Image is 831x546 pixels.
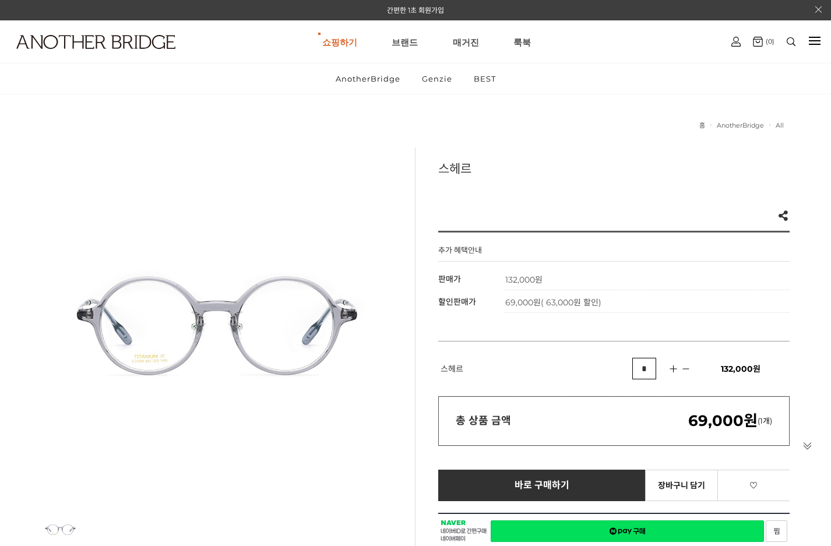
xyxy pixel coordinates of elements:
h3: 스헤르 [438,159,790,177]
a: AnotherBridge [326,64,410,94]
img: logo [16,35,175,49]
a: Genzie [412,64,462,94]
td: 스헤르 [438,341,632,396]
strong: 총 상품 금액 [456,414,511,427]
a: 쇼핑하기 [322,21,357,63]
a: 새창 [766,520,787,542]
em: 69,000원 [688,411,758,430]
a: logo [6,35,131,78]
a: BEST [464,64,506,94]
span: 판매가 [438,274,461,284]
a: 매거진 [453,21,479,63]
img: d510b45a4ad4f995a62eae61b81610e8.jpg [41,147,393,499]
span: 69,000원 [505,297,601,308]
a: AnotherBridge [717,121,764,129]
a: 새창 [491,520,764,542]
img: search [787,37,795,46]
span: (0) [763,37,774,45]
a: 장바구니 담기 [645,470,718,501]
span: 바로 구매하기 [515,480,570,491]
a: 바로 구매하기 [438,470,646,501]
span: 할인판매가 [438,297,476,307]
a: All [776,121,784,129]
strong: 132,000원 [505,274,543,285]
img: 수량증가 [664,363,682,375]
img: 수량감소 [678,364,693,374]
a: 간편한 1초 회원가입 [387,6,444,15]
span: 132,000원 [721,364,760,374]
span: (1개) [688,416,772,425]
a: 룩북 [513,21,531,63]
h4: 추가 혜택안내 [438,244,482,261]
img: cart [753,37,763,47]
a: 홈 [699,121,705,129]
span: ( 63,000원 할인) [541,297,601,308]
a: 브랜드 [392,21,418,63]
img: cart [731,37,741,47]
a: (0) [753,37,774,47]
